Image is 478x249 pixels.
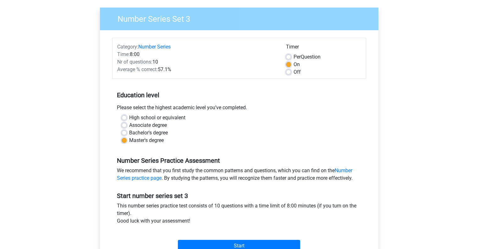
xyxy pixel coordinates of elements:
[138,44,171,50] a: Number Series
[294,53,321,61] label: Question
[129,137,164,144] label: Master's degree
[117,192,361,200] h5: Start number series set 3
[113,58,281,66] div: 10
[129,114,185,122] label: High school or equivalent
[112,104,366,114] div: Please select the highest academic level you’ve completed.
[129,122,167,129] label: Associate degree
[110,12,374,24] h3: Number Series Set 3
[129,129,168,137] label: Bachelor's degree
[112,202,366,227] div: This number series practice test consists of 10 questions with a time limit of 8:00 minutes (if y...
[113,51,281,58] div: 8:00
[112,167,366,184] div: We recommend that you first study the common patterns and questions, which you can find on the . ...
[117,89,361,101] h5: Education level
[117,66,158,72] span: Average % correct:
[117,167,352,181] a: Number Series practice page
[294,68,301,76] label: Off
[113,66,281,73] div: 57.1%
[117,157,361,164] h5: Number Series Practice Assessment
[294,61,300,68] label: On
[286,43,361,53] div: Timer
[117,51,130,57] span: Time:
[117,59,152,65] span: Nr of questions:
[294,54,301,60] span: Per
[117,44,138,50] span: Category:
